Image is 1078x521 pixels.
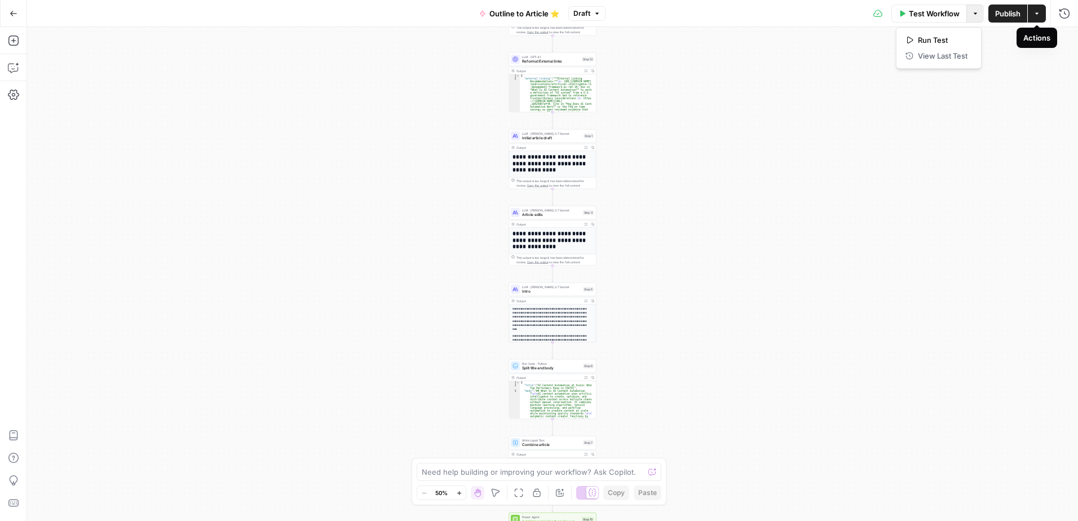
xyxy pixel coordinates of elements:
[918,34,967,46] span: Run Test
[995,8,1020,19] span: Publish
[516,25,594,34] div: This output is too large & has been abbreviated for review. to view the full content.
[891,5,966,23] button: Test Workflow
[583,210,594,215] div: Step 4
[522,208,581,213] span: LLM · [PERSON_NAME] 3.7 Sonnet
[584,134,594,139] div: Step 1
[583,440,594,445] div: Step 7
[918,50,967,61] span: View Last Test
[509,381,520,384] div: 1
[522,438,581,443] span: Write Liquid Text
[552,496,554,512] g: Edge from step_7 to step_10
[909,8,960,19] span: Test Workflow
[509,52,597,112] div: LLM · GPT-4.1Reformat External linksStep 13Output{ "external_linking":"**External Linking Recomme...
[552,189,554,205] g: Edge from step_1 to step_4
[603,485,629,500] button: Copy
[522,135,581,141] span: Initial article draft
[522,515,580,519] span: Power Agent
[489,8,559,19] span: Outline to Article ⭐️
[522,212,581,218] span: Article edits
[638,488,657,498] span: Paste
[522,55,580,59] span: LLM · GPT-4.1
[509,74,520,77] div: 1
[527,260,549,264] span: Copy the output
[634,485,661,500] button: Paste
[516,145,581,150] div: Output
[516,452,581,457] div: Output
[573,8,590,19] span: Draft
[522,361,581,366] span: Run Code · Python
[516,376,581,380] div: Output
[552,419,554,435] g: Edge from step_6 to step_7
[552,266,554,282] g: Edge from step_4 to step_5
[583,364,594,369] div: Step 6
[552,342,554,359] g: Edge from step_5 to step_6
[435,488,448,497] span: 50%
[472,5,566,23] button: Outline to Article ⭐️
[583,287,594,292] div: Step 5
[509,384,520,390] div: 2
[522,285,581,289] span: LLM · [PERSON_NAME] 3.7 Sonnet
[516,69,581,73] div: Output
[552,112,554,129] g: Edge from step_13 to step_1
[568,6,606,21] button: Draft
[509,359,597,419] div: Run Code · PythonSplit title and bodyStep 6Output{ "title":"AI Content Automation at Scale: What ...
[509,77,520,165] div: 2
[516,179,594,188] div: This output is too large & has been abbreviated for review. to view the full content.
[522,59,580,64] span: Reformat External links
[608,488,625,498] span: Copy
[1023,32,1050,43] div: Actions
[527,30,549,34] span: Copy the output
[527,184,549,187] span: Copy the output
[516,381,520,384] span: Toggle code folding, rows 1 through 4
[522,442,581,448] span: Combine article
[516,255,594,264] div: This output is too large & has been abbreviated for review. to view the full content.
[582,57,594,62] div: Step 13
[552,36,554,52] g: Edge from step_12 to step_13
[516,74,520,77] span: Toggle code folding, rows 1 through 3
[522,131,581,136] span: LLM · [PERSON_NAME] 3.7 Sonnet
[516,222,581,227] div: Output
[522,365,581,371] span: Split title and body
[522,289,581,294] span: Intro
[516,299,581,303] div: Output
[988,5,1027,23] button: Publish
